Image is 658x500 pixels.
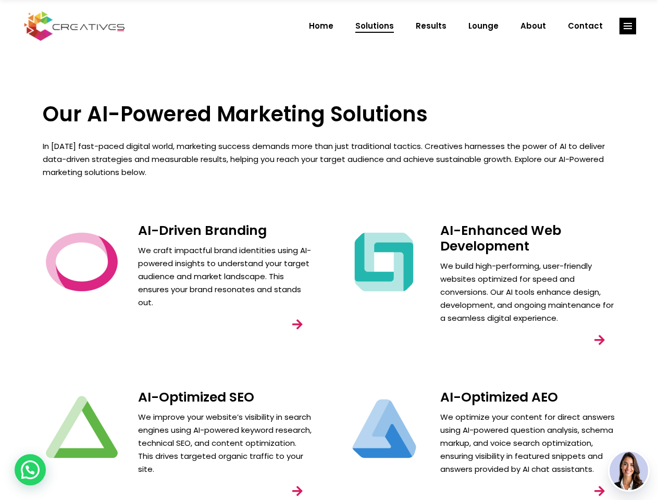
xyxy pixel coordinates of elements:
[416,12,446,40] span: Results
[283,310,312,339] a: link
[138,244,314,309] p: We craft impactful brand identities using AI-powered insights to understand your target audience ...
[610,452,648,490] img: agent
[355,12,394,40] span: Solutions
[619,18,636,34] a: link
[440,388,558,406] a: AI-Optimized AEO
[138,221,267,240] a: AI-Driven Branding
[298,12,344,40] a: Home
[43,102,616,127] h3: Our AI-Powered Marketing Solutions
[510,12,557,40] a: About
[344,12,405,40] a: Solutions
[585,326,614,355] a: link
[457,12,510,40] a: Lounge
[43,140,616,179] p: In [DATE] fast-paced digital world, marketing success demands more than just traditional tactics....
[557,12,614,40] a: Contact
[345,390,423,468] img: Creatives | Solutions
[440,259,616,324] p: We build high-performing, user-friendly websites optimized for speed and conversions. Our AI tool...
[468,12,499,40] span: Lounge
[309,12,333,40] span: Home
[138,388,254,406] a: AI-Optimized SEO
[520,12,546,40] span: About
[43,390,121,468] img: Creatives | Solutions
[440,410,616,476] p: We optimize your content for direct answers using AI-powered question analysis, schema markup, an...
[43,223,121,301] img: Creatives | Solutions
[345,223,423,301] img: Creatives | Solutions
[568,12,603,40] span: Contact
[440,221,561,255] a: AI-Enhanced Web Development
[405,12,457,40] a: Results
[138,410,314,476] p: We improve your website’s visibility in search engines using AI-powered keyword research, technic...
[22,10,127,42] img: Creatives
